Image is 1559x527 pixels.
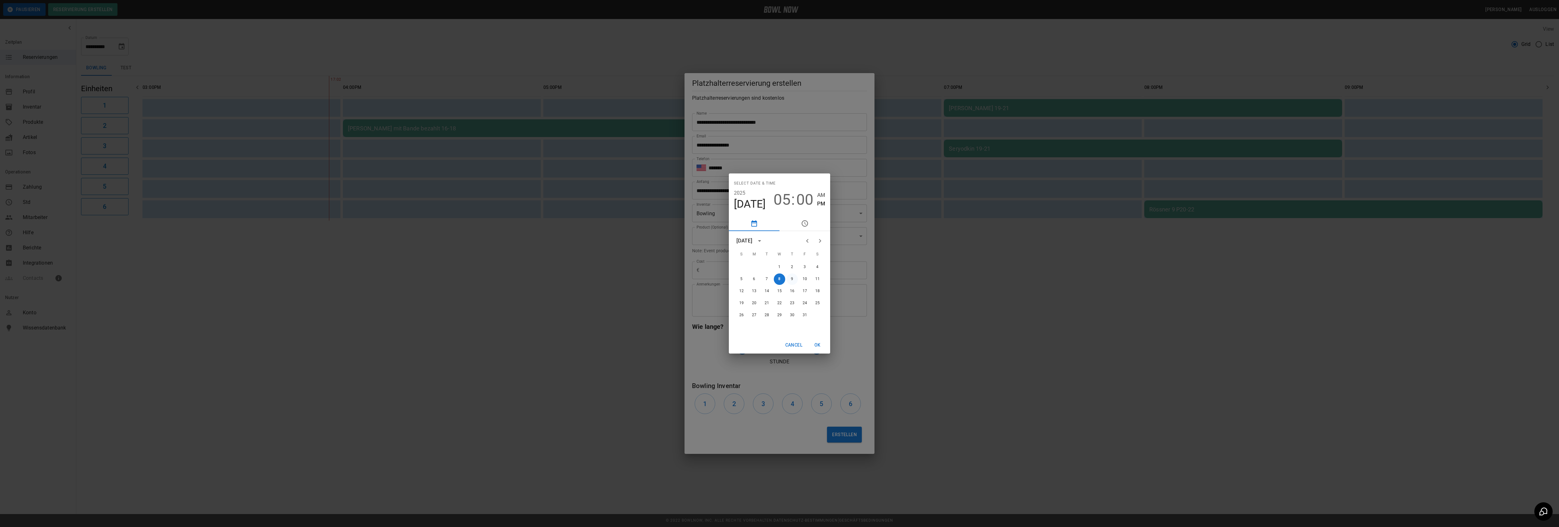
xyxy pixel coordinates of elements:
[734,198,766,211] button: [DATE]
[761,285,773,297] button: 14
[736,248,747,261] span: Sunday
[729,216,779,231] button: pick date
[774,310,785,321] button: 29
[796,191,813,209] button: 00
[774,261,785,273] button: 1
[817,191,825,199] button: AM
[736,310,747,321] button: 26
[812,248,823,261] span: Saturday
[812,261,823,273] button: 4
[761,248,773,261] span: Tuesday
[812,285,823,297] button: 18
[754,235,765,246] button: calendar view is open, switch to year view
[734,179,776,189] span: Select date & time
[799,273,811,285] button: 10
[736,273,747,285] button: 5
[774,248,785,261] span: Wednesday
[786,298,798,309] button: 23
[783,339,805,351] button: Cancel
[812,298,823,309] button: 25
[817,199,825,208] button: PM
[761,310,773,321] button: 28
[799,310,811,321] button: 31
[791,191,795,209] span: :
[748,285,760,297] button: 13
[736,237,752,245] div: [DATE]
[748,310,760,321] button: 27
[761,298,773,309] button: 21
[774,298,785,309] button: 22
[799,285,811,297] button: 17
[812,273,823,285] button: 11
[774,285,785,297] button: 15
[774,273,785,285] button: 8
[799,248,811,261] span: Friday
[786,248,798,261] span: Thursday
[814,235,826,247] button: Next month
[748,273,760,285] button: 6
[734,189,746,198] button: 2025
[801,235,814,247] button: Previous month
[786,285,798,297] button: 16
[786,273,798,285] button: 9
[736,285,747,297] button: 12
[786,310,798,321] button: 30
[779,216,830,231] button: pick time
[786,261,798,273] button: 2
[748,298,760,309] button: 20
[799,298,811,309] button: 24
[799,261,811,273] button: 3
[748,248,760,261] span: Monday
[736,298,747,309] button: 19
[761,273,773,285] button: 7
[807,339,828,351] button: OK
[773,191,791,209] button: 05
